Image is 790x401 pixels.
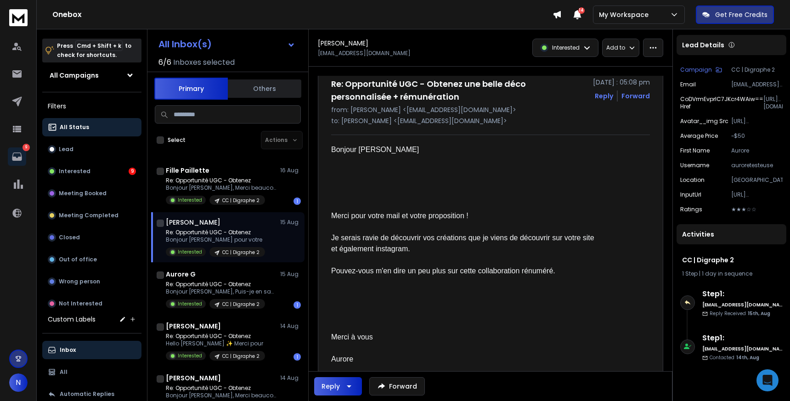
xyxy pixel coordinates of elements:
[682,270,781,277] div: |
[293,353,301,361] div: 1
[59,212,118,219] p: Meeting Completed
[731,118,783,125] p: [URL][DOMAIN_NAME]
[763,96,783,110] p: [URL][DOMAIN_NAME]
[166,288,276,295] p: Bonjour [PERSON_NAME], Puis-je en savoir
[166,384,276,392] p: Re: Opportunité UGC - Obtenez
[702,270,752,277] span: 1 day in sequence
[331,105,650,114] p: from: [PERSON_NAME] <[EMAIL_ADDRESS][DOMAIN_NAME]>
[42,184,141,203] button: Meeting Booked
[731,162,783,169] p: auroretesteuse
[731,132,783,140] p: ~$50
[748,310,770,317] span: 15th, Aug
[168,136,186,144] label: Select
[166,392,276,399] p: Bonjour [PERSON_NAME], Merci beaucoup pour
[158,40,212,49] h1: All Inbox(s)
[331,354,599,365] div: Aurore
[166,177,276,184] p: Re: Opportunité UGC - Obtenez
[621,91,650,101] div: Forward
[60,390,114,398] p: Automatic Replies
[42,118,141,136] button: All Status
[222,197,260,204] p: CC | Digraphe 2
[9,9,28,26] img: logo
[59,146,73,153] p: Lead
[154,78,228,100] button: Primary
[42,228,141,247] button: Closed
[228,79,301,99] button: Others
[710,310,770,317] p: Reply Received
[48,315,96,324] h3: Custom Labels
[595,91,613,101] button: Reply
[680,118,728,125] p: Avatar__img src
[680,81,696,88] p: Email
[682,270,698,277] span: 1 Step
[682,40,724,50] p: Lead Details
[9,373,28,392] button: N
[178,300,202,307] p: Interested
[52,9,553,20] h1: Onebox
[59,190,107,197] p: Meeting Booked
[166,229,265,236] p: Re: Opportunité UGC - Obtenez
[42,66,141,85] button: All Campaigns
[129,168,136,175] div: 9
[702,333,783,344] h6: Step 1 :
[166,281,276,288] p: Re: Opportunité UGC - Obtenez
[59,256,97,263] p: Out of office
[593,78,650,87] p: [DATE] : 05:08 pm
[166,340,265,347] p: Hello [PERSON_NAME] ✨ Merci pour
[677,224,786,244] div: Activities
[680,162,709,169] p: username
[710,354,759,361] p: Contacted
[331,332,599,343] div: Merci à vous
[731,176,783,184] p: [GEOGRAPHIC_DATA]
[369,377,425,395] button: Forward
[178,249,202,255] p: Interested
[318,39,368,48] h1: [PERSON_NAME]
[680,176,705,184] p: location
[731,66,783,73] p: CC | Digraphe 2
[166,166,209,175] h1: Fille Paillette
[331,116,650,125] p: to: [PERSON_NAME] <[EMAIL_ADDRESS][DOMAIN_NAME]>
[173,57,235,68] h3: Inboxes selected
[166,373,221,383] h1: [PERSON_NAME]
[680,96,763,110] p: coDVrmEvprIC7JKcr4WAiw== href
[680,132,718,140] p: average price
[280,322,301,330] p: 14 Aug
[702,345,783,352] h6: [EMAIL_ADDRESS][DOMAIN_NAME]
[682,255,781,265] h1: CC | Digraphe 2
[42,272,141,291] button: Wrong person
[702,288,783,299] h6: Step 1 :
[731,191,783,198] p: [URL][DOMAIN_NAME]
[680,191,701,198] p: inputUrl
[222,353,260,360] p: CC | Digraphe 2
[680,147,710,154] p: First Name
[60,124,89,131] p: All Status
[293,198,301,205] div: 1
[75,40,123,51] span: Cmd + Shift + k
[166,333,265,340] p: Re: Opportunité UGC - Obtenez
[331,265,599,277] div: Pouvez-vous m'en dire un peu plus sur cette collaboration rénuméré.
[552,44,580,51] p: Interested
[280,167,301,174] p: 16 Aug
[151,35,303,53] button: All Inbox(s)
[23,144,30,151] p: 9
[314,377,362,395] button: Reply
[715,10,767,19] p: Get Free Credits
[60,368,68,376] p: All
[42,100,141,113] h3: Filters
[696,6,774,24] button: Get Free Credits
[731,147,783,154] p: Aurore
[8,147,26,166] a: 9
[331,210,599,221] div: Merci pour votre mail et votre proposition !
[57,41,131,60] p: Press to check for shortcuts.
[280,219,301,226] p: 15 Aug
[178,352,202,359] p: Interested
[42,206,141,225] button: Meeting Completed
[222,301,260,308] p: CC | Digraphe 2
[322,382,340,391] div: Reply
[166,184,276,192] p: Bonjour [PERSON_NAME], Merci beaucoup pour
[756,369,779,391] div: Open Intercom Messenger
[599,10,652,19] p: My Workspace
[293,301,301,309] div: 1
